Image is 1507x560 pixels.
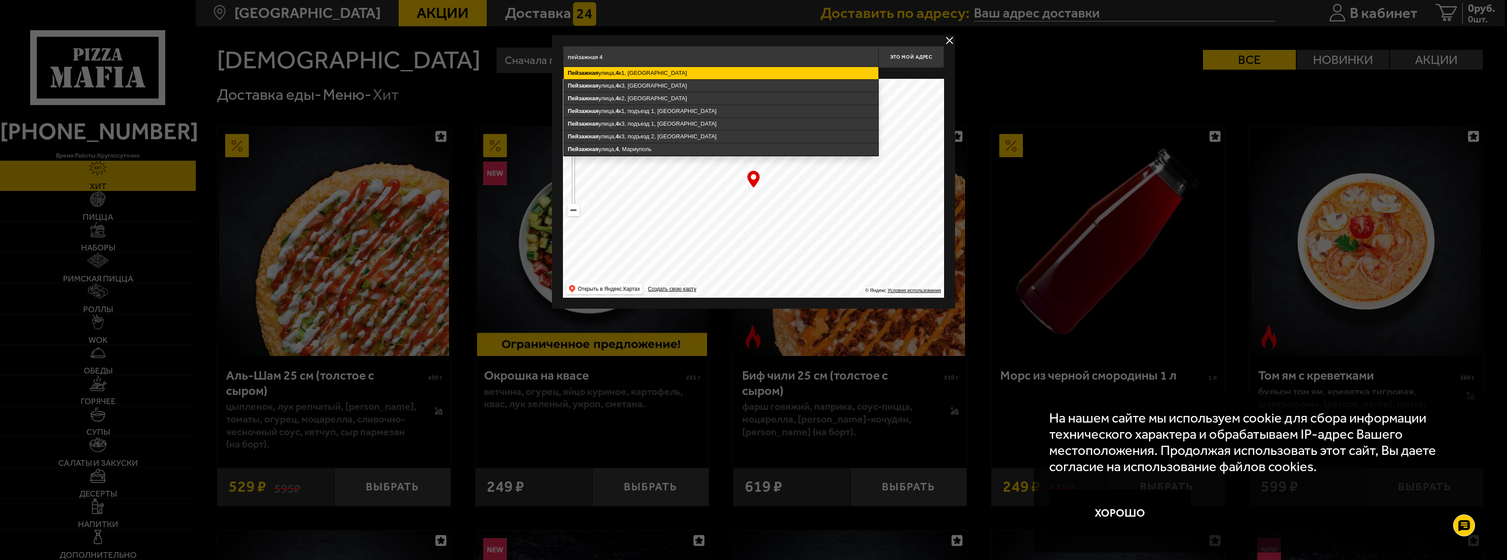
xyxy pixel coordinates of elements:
[616,95,619,102] ymaps: 4
[616,82,619,89] ymaps: 4
[568,120,598,127] ymaps: Пейзажная
[616,108,619,114] ymaps: 4
[568,70,598,76] ymaps: Пейзажная
[564,130,878,143] ymaps: улица, к3, подъезд 2, [GEOGRAPHIC_DATA]
[646,286,698,292] a: Создать свою карту
[568,95,598,102] ymaps: Пейзажная
[568,108,598,114] ymaps: Пейзажная
[563,46,878,68] input: Введите адрес доставки
[1049,490,1191,537] button: Хорошо
[568,146,598,152] ymaps: Пейзажная
[944,35,955,46] button: delivery type
[568,82,598,89] ymaps: Пейзажная
[564,92,878,105] ymaps: улица, к2, [GEOGRAPHIC_DATA]
[1049,410,1465,475] p: На нашем сайте мы используем cookie для сбора информации технического характера и обрабатываем IP...
[616,70,619,76] ymaps: 4
[564,118,878,130] ymaps: улица, к3, подъезд 1, [GEOGRAPHIC_DATA]
[616,146,619,152] ymaps: 4
[578,284,640,294] ymaps: Открыть в Яндекс.Картах
[888,288,941,293] a: Условия использования
[890,54,932,60] span: Это мой адрес
[563,70,686,77] p: Укажите дом на карте или в поле ввода
[616,120,619,127] ymaps: 4
[568,133,598,140] ymaps: Пейзажная
[616,133,619,140] ymaps: 4
[564,105,878,117] ymaps: улица, к1, подъезд 1, [GEOGRAPHIC_DATA]
[878,46,944,68] button: Это мой адрес
[566,284,643,294] ymaps: Открыть в Яндекс.Картах
[865,288,886,293] ymaps: © Яндекс
[564,67,878,79] ymaps: улица, к1, [GEOGRAPHIC_DATA]
[564,143,878,155] ymaps: улица, , Мариуполь
[564,80,878,92] ymaps: улица, к3, [GEOGRAPHIC_DATA]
